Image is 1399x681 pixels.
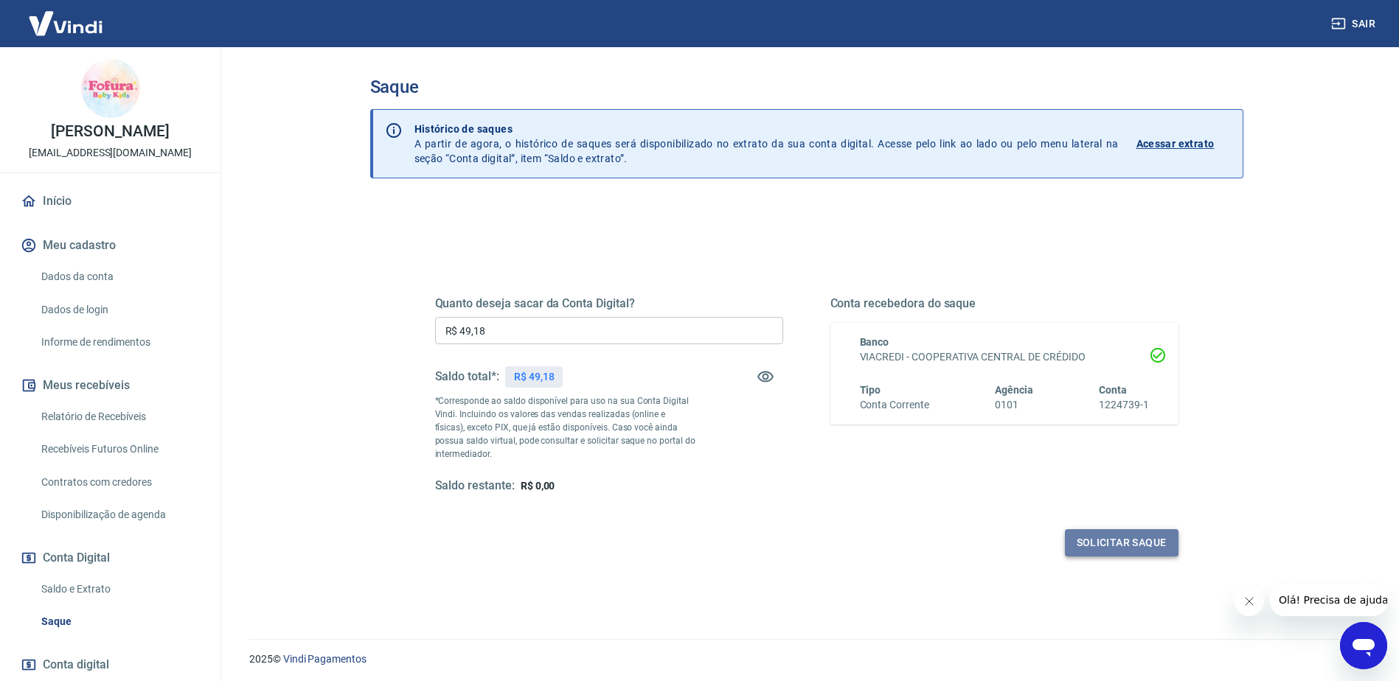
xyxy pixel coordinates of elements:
p: 2025 © [249,652,1364,667]
h6: 1224739-1 [1099,397,1149,413]
button: Conta Digital [18,542,203,574]
span: Conta [1099,384,1127,396]
iframe: Fechar mensagem [1235,587,1264,616]
p: [EMAIL_ADDRESS][DOMAIN_NAME] [29,145,192,161]
img: Vindi [18,1,114,46]
a: Contratos com credores [35,467,203,497]
h6: Conta Corrente [860,397,929,413]
a: Vindi Pagamentos [283,653,367,665]
a: Saque [35,607,203,637]
h5: Quanto deseja sacar da Conta Digital? [435,296,783,311]
a: Disponibilização de agenda [35,500,203,530]
p: *Corresponde ao saldo disponível para uso na sua Conta Digital Vindi. Incluindo os valores das ve... [435,394,696,461]
button: Solicitar saque [1065,529,1178,556]
span: R$ 0,00 [521,480,555,492]
button: Meu cadastro [18,229,203,262]
a: Acessar extrato [1136,122,1231,166]
span: Olá! Precisa de ajuda? [9,10,124,22]
h6: 0101 [995,397,1033,413]
h3: Saque [370,77,1243,97]
a: Informe de rendimentos [35,327,203,357]
img: 2f7bbac1-3abc-469c-9641-81fef992723b.jpeg [81,59,140,118]
a: Recebíveis Futuros Online [35,434,203,464]
a: Dados da conta [35,262,203,292]
iframe: Mensagem da empresa [1270,584,1387,616]
h5: Conta recebedora do saque [830,296,1178,311]
a: Relatório de Recebíveis [35,402,203,432]
span: Conta digital [43,654,109,675]
a: Dados de login [35,295,203,325]
p: Histórico de saques [414,122,1119,136]
span: Agência [995,384,1033,396]
span: Banco [860,336,889,348]
button: Meus recebíveis [18,369,203,402]
h6: VIACREDI - COOPERATIVA CENTRAL DE CRÉDIDO [860,349,1149,365]
p: R$ 49,18 [514,369,555,385]
a: Saldo e Extrato [35,574,203,604]
h5: Saldo restante: [435,478,515,494]
h5: Saldo total*: [435,369,499,384]
iframe: Botão para abrir a janela de mensagens [1340,622,1387,669]
a: Conta digital [18,649,203,681]
p: [PERSON_NAME] [51,124,169,139]
span: Tipo [860,384,881,396]
p: A partir de agora, o histórico de saques será disponibilizado no extrato da sua conta digital. Ac... [414,122,1119,166]
p: Acessar extrato [1136,136,1215,151]
a: Início [18,185,203,217]
button: Sair [1328,10,1381,38]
